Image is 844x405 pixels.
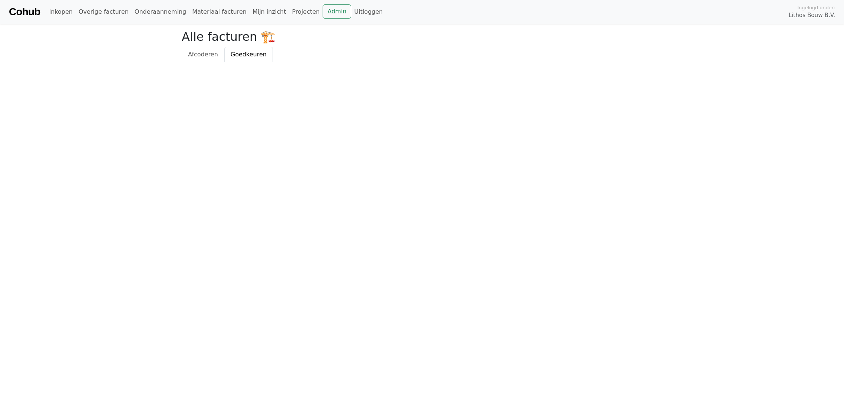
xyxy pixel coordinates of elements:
[9,3,40,21] a: Cohub
[224,47,273,62] a: Goedkeuren
[182,47,224,62] a: Afcoderen
[289,4,323,19] a: Projecten
[76,4,132,19] a: Overige facturen
[189,4,250,19] a: Materiaal facturen
[351,4,386,19] a: Uitloggen
[132,4,189,19] a: Onderaanneming
[231,51,267,58] span: Goedkeuren
[323,4,351,19] a: Admin
[182,30,662,44] h2: Alle facturen 🏗️
[789,11,835,20] span: Lithos Bouw B.V.
[797,4,835,11] span: Ingelogd onder:
[250,4,289,19] a: Mijn inzicht
[188,51,218,58] span: Afcoderen
[46,4,75,19] a: Inkopen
